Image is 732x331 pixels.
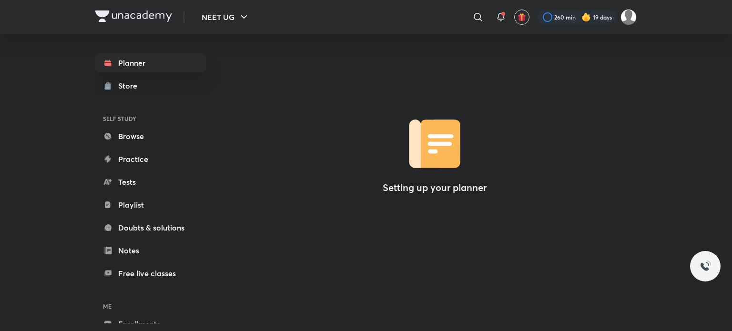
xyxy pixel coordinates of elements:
[95,110,206,127] h6: SELF STUDY
[95,10,172,22] img: Company Logo
[95,195,206,214] a: Playlist
[196,8,255,27] button: NEET UG
[118,80,143,91] div: Store
[700,261,711,272] img: ttu
[95,53,206,72] a: Planner
[95,150,206,169] a: Practice
[95,298,206,314] h6: ME
[95,76,206,95] a: Store
[95,218,206,237] a: Doubts & solutions
[383,182,487,193] h4: Setting up your planner
[518,13,526,21] img: avatar
[95,264,206,283] a: Free live classes
[95,127,206,146] a: Browse
[514,10,529,25] button: avatar
[95,241,206,260] a: Notes
[581,12,591,22] img: streak
[620,9,637,25] img: surabhi
[95,172,206,191] a: Tests
[95,10,172,24] a: Company Logo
